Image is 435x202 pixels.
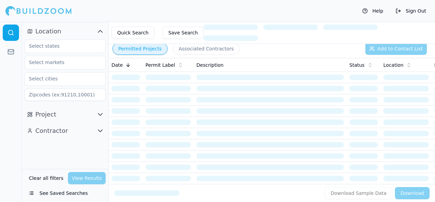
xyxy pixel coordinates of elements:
[25,40,97,52] input: Select states
[24,89,106,101] input: Zipcodes (ex:91210,10001)
[359,5,387,16] button: Help
[111,62,123,68] span: Date
[349,62,365,68] span: Status
[112,43,168,55] button: Permitted Projects
[35,126,68,136] span: Contractor
[383,62,403,68] span: Location
[24,26,106,37] button: Location
[111,27,154,39] button: Quick Search
[24,187,106,199] button: See Saved Searches
[25,56,97,68] input: Select markets
[162,27,204,39] button: Save Search
[35,110,56,119] span: Project
[24,125,106,136] button: Contractor
[24,109,106,120] button: Project
[196,62,224,68] span: Description
[392,5,430,16] button: Sign Out
[145,62,175,68] span: Permit Label
[173,43,240,55] button: Associated Contractors
[25,73,97,85] input: Select cities
[27,172,65,184] button: Clear all filters
[35,27,61,36] span: Location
